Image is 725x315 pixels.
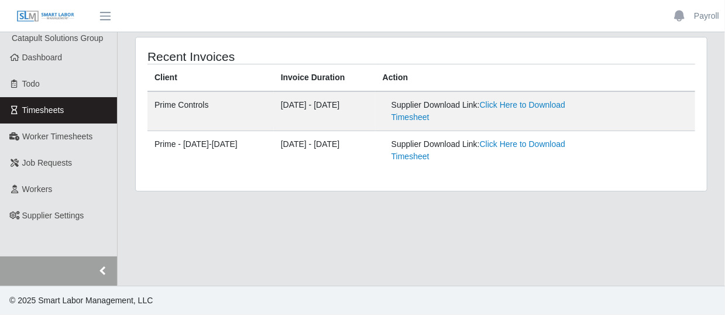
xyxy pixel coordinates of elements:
[147,131,274,170] td: Prime - [DATE]-[DATE]
[22,105,64,115] span: Timesheets
[9,296,153,305] span: © 2025 Smart Labor Management, LLC
[22,53,63,62] span: Dashboard
[376,64,695,92] th: Action
[22,79,40,88] span: Todo
[22,158,73,167] span: Job Requests
[694,10,719,22] a: Payroll
[12,33,103,43] span: Catapult Solutions Group
[391,99,578,124] div: Supplier Download Link:
[391,138,578,163] div: Supplier Download Link:
[22,211,84,220] span: Supplier Settings
[22,184,53,194] span: Workers
[147,64,274,92] th: Client
[22,132,92,141] span: Worker Timesheets
[274,131,376,170] td: [DATE] - [DATE]
[147,49,366,64] h4: Recent Invoices
[274,91,376,131] td: [DATE] - [DATE]
[16,10,75,23] img: SLM Logo
[147,91,274,131] td: Prime Controls
[274,64,376,92] th: Invoice Duration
